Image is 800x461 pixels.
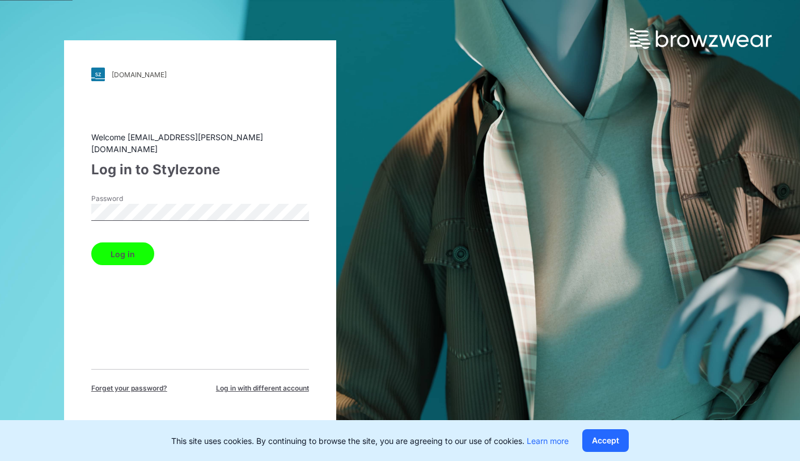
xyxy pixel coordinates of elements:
[582,429,629,452] button: Accept
[112,70,167,79] div: [DOMAIN_NAME]
[91,242,154,265] button: Log in
[91,68,309,81] a: [DOMAIN_NAME]
[91,194,171,204] label: Password
[91,131,309,155] div: Welcome [EMAIL_ADDRESS][PERSON_NAME][DOMAIN_NAME]
[91,160,309,180] div: Log in to Stylezone
[171,435,569,447] p: This site uses cookies. By continuing to browse the site, you are agreeing to our use of cookies.
[527,436,569,446] a: Learn more
[91,68,105,81] img: svg+xml;base64,PHN2ZyB3aWR0aD0iMjgiIGhlaWdodD0iMjgiIHZpZXdCb3g9IjAgMCAyOCAyOCIgZmlsbD0ibm9uZSIgeG...
[91,383,167,393] span: Forget your password?
[630,28,772,49] img: browzwear-logo.73288ffb.svg
[216,383,309,393] span: Log in with different account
